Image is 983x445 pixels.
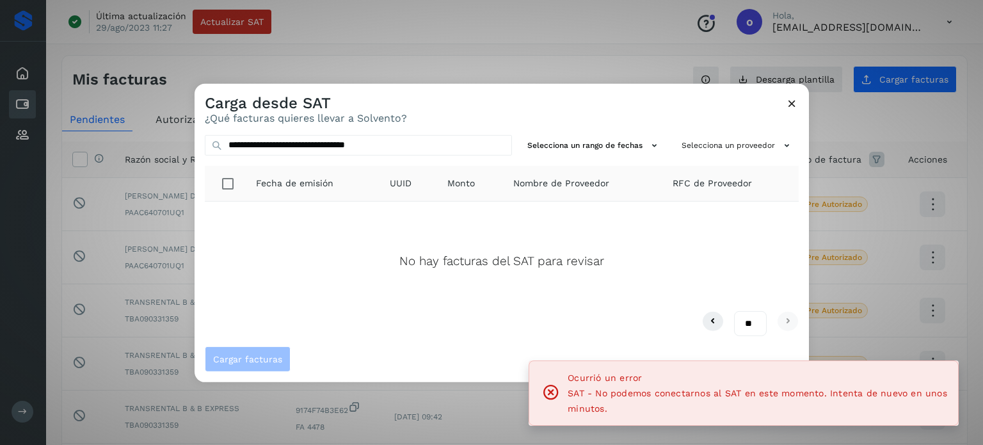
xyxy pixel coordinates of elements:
span: SAT - No podemos conectarnos al SAT en este momento. Intenta de nuevo en unos minutos. [568,388,947,414]
span: Fecha de emisión [256,177,333,190]
button: Cargar facturas [205,346,291,372]
span: UUID [390,177,412,190]
button: Selecciona un rango de fechas [522,134,666,156]
span: Monto [447,177,475,190]
h3: Carga desde SAT [205,93,407,112]
button: Selecciona un proveedor [676,134,799,156]
p: ¿Qué facturas quieres llevar a Solvento? [205,112,407,124]
span: Cargar facturas [213,355,282,364]
span: Nombre de Proveedor [513,177,609,190]
span: Ocurrió un error [568,370,948,385]
p: No hay facturas del SAT para revisar [399,254,604,269]
span: RFC de Proveedor [673,177,752,190]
